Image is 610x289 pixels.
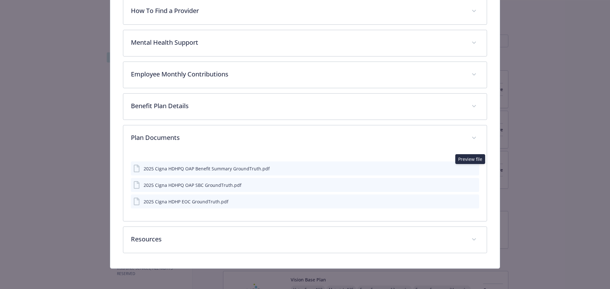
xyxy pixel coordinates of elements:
div: 2025 Cigna HDHPQ OAP SBC GroundTruth.pdf [144,182,241,188]
div: Mental Health Support [123,30,487,56]
div: Plan Documents [123,125,487,151]
p: Benefit Plan Details [131,101,464,111]
p: Mental Health Support [131,38,464,47]
div: Employee Monthly Contributions [123,62,487,88]
div: 2025 Cigna HDHP EOC GroundTruth.pdf [144,198,228,205]
button: preview file [471,198,477,205]
p: How To Find a Provider [131,6,464,16]
button: download file [461,198,466,205]
p: Employee Monthly Contributions [131,69,464,79]
div: Plan Documents [123,151,487,221]
div: Preview file [455,154,485,164]
button: download file [461,165,466,172]
button: preview file [471,165,477,172]
div: Benefit Plan Details [123,94,487,120]
button: preview file [471,182,477,188]
p: Plan Documents [131,133,464,142]
button: download file [461,182,466,188]
p: Resources [131,234,464,244]
div: Resources [123,227,487,253]
div: 2025 Cigna HDHPQ OAP Benefit Summary GroundTruth.pdf [144,165,270,172]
